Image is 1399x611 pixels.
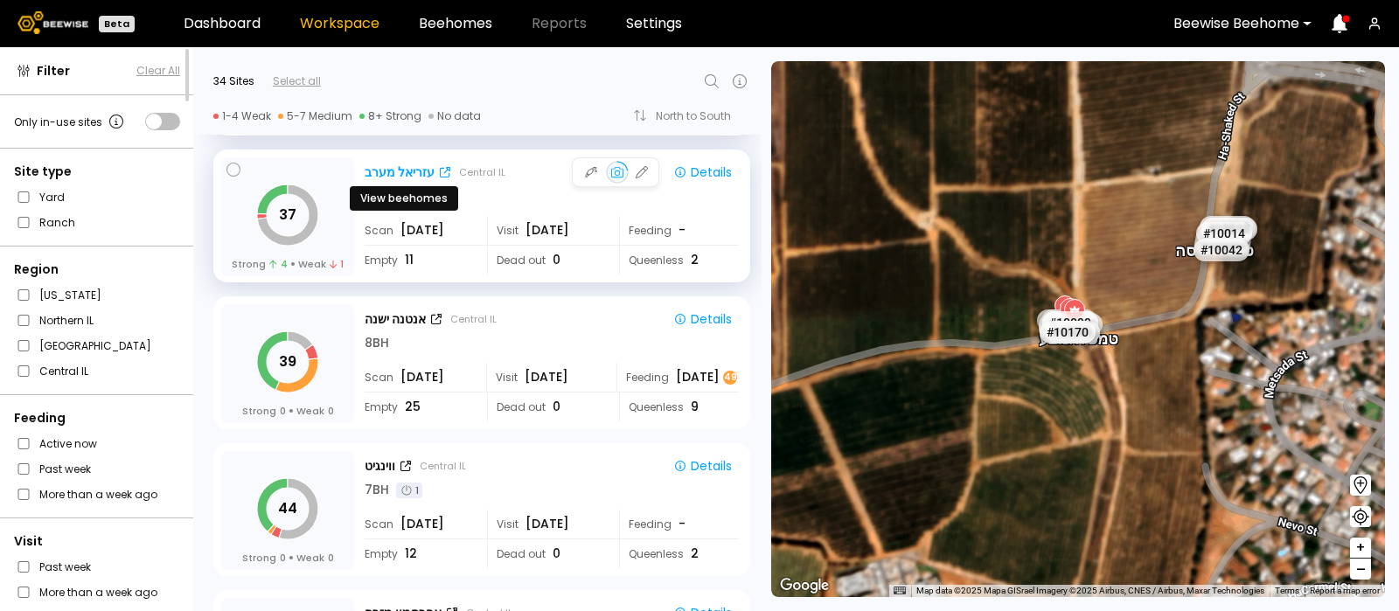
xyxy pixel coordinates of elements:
a: Open this area in Google Maps (opens a new window) [776,574,833,597]
span: [DATE] [400,368,444,386]
a: Terms (opens in new tab) [1275,586,1299,595]
div: Scan [365,216,475,245]
div: [DATE] [676,368,739,386]
div: # 10068 [1200,216,1256,239]
label: [US_STATE] [39,286,101,304]
div: Feeding [14,409,180,427]
span: 12 [405,545,417,563]
label: More than a week ago [39,485,157,503]
span: 0 [553,545,560,563]
div: 8 BH [365,334,389,352]
div: אנטנה ישנה [365,310,426,329]
div: # 10046 [1044,321,1100,344]
span: 0 [553,398,560,416]
div: Empty [365,539,475,568]
label: Central IL [39,362,88,380]
div: # 10169 [1039,316,1095,339]
button: Clear All [136,63,180,79]
label: Yard [39,188,65,206]
button: – [1350,559,1371,580]
a: Settings [626,17,682,31]
span: 0 [328,551,334,565]
tspan: 44 [278,498,297,518]
span: [DATE] [525,368,568,386]
a: Beehomes [419,17,492,31]
label: More than a week ago [39,583,157,601]
a: Report a map error [1310,586,1380,595]
label: Past week [39,460,91,478]
div: North to South [656,111,743,122]
div: Select all [273,73,321,89]
div: # 10170 [1040,320,1096,343]
a: Workspace [300,17,379,31]
span: + [1355,537,1366,559]
div: ווינגיט [365,457,395,476]
span: 9 [691,398,699,416]
div: טמפל אמצע [1039,311,1118,348]
div: Details [673,458,732,474]
div: Dead out [487,246,607,274]
span: 11 [405,251,414,269]
span: 2 [691,545,699,563]
span: 0 [280,404,286,418]
span: Filter [37,62,70,80]
span: – [1356,559,1366,580]
div: Beta [99,16,135,32]
span: [DATE] [400,515,444,533]
div: Feeding [619,216,739,245]
div: 1-4 Weak [213,109,271,123]
div: - [679,221,687,240]
div: Visit [486,363,606,392]
div: Region [14,260,180,279]
div: Visit [487,216,607,245]
div: # 10054 [1037,309,1093,331]
span: [DATE] [400,221,444,240]
label: Ranch [39,213,75,232]
div: Scan [365,510,475,538]
tspan: 39 [279,351,296,371]
div: טמפל כניסה [1175,223,1254,260]
span: 0 [328,404,334,418]
div: Feeding [616,363,739,392]
div: 34 Sites [213,73,254,89]
div: # 10042 [1194,238,1249,260]
div: Details [673,311,732,327]
div: No data [428,109,481,123]
div: 8+ Strong [359,109,421,123]
div: Central IL [420,459,466,473]
span: 1 [330,257,344,271]
a: Dashboard [184,17,261,31]
button: Details [666,455,739,477]
div: 7 BH [365,481,389,499]
div: 1 [396,483,422,498]
div: 5-7 Medium [278,109,352,123]
button: Keyboard shortcuts [894,585,906,597]
span: 4 [269,257,287,271]
span: 2 [691,251,699,269]
span: [DATE] [525,221,569,240]
button: Details [666,308,739,330]
label: Northern IL [39,311,94,330]
label: [GEOGRAPHIC_DATA] [39,337,151,355]
div: Visit [487,510,607,538]
span: [DATE] [525,515,569,533]
span: Map data ©2025 Mapa GISrael Imagery ©2025 Airbus, CNES / Airbus, Maxar Technologies [916,586,1264,595]
div: Central IL [450,312,497,326]
div: Empty [365,246,475,274]
div: Only in-use sites [14,111,127,132]
div: Site type [14,163,180,181]
div: Details [673,164,732,180]
div: Dead out [487,539,607,568]
div: Queenless [619,246,739,274]
span: 0 [553,251,560,269]
div: Empty [365,392,475,421]
div: # 10014 [1196,222,1252,245]
div: # 10010 [1201,218,1257,240]
div: View beehomes [350,186,458,211]
img: Beewise logo [17,11,88,34]
div: Strong Weak [242,551,334,565]
div: Scan [365,363,475,392]
div: Strong Weak [232,257,344,271]
div: # 10099 [1042,311,1098,334]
